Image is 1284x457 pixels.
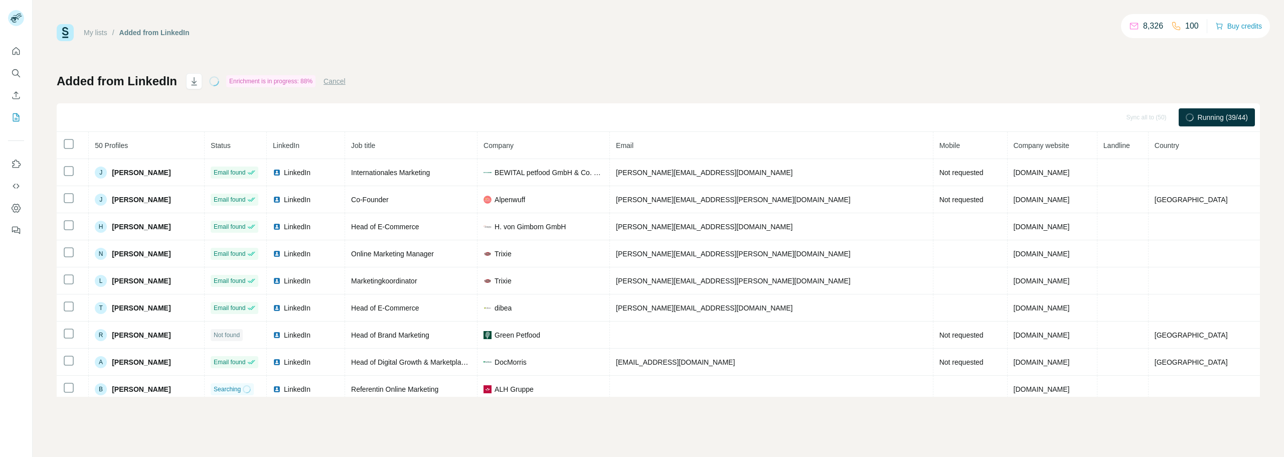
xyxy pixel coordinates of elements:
img: company-logo [484,361,492,362]
div: T [95,302,107,314]
span: Not requested [939,196,984,204]
span: LinkedIn [284,303,310,313]
span: Email found [214,168,245,177]
img: LinkedIn logo [273,223,281,231]
span: Marketingkoordinator [351,277,417,285]
span: Green Petfood [495,330,540,340]
span: Email found [214,276,245,285]
span: 50 Profiles [95,141,128,149]
span: Email found [214,249,245,258]
p: 100 [1185,20,1199,32]
span: LinkedIn [273,141,299,149]
span: LinkedIn [284,357,310,367]
span: [PERSON_NAME] [112,195,171,205]
span: Trixie [495,276,512,286]
span: [PERSON_NAME] [112,276,171,286]
span: Email [616,141,633,149]
img: LinkedIn logo [273,385,281,393]
span: Email found [214,303,245,313]
span: H. von Gimborn GmbH [495,222,566,232]
span: Email found [214,358,245,367]
span: [PERSON_NAME] [112,222,171,232]
div: J [95,194,107,206]
span: LinkedIn [284,330,310,340]
img: company-logo [484,196,492,204]
span: [DOMAIN_NAME] [1014,277,1070,285]
img: LinkedIn logo [273,277,281,285]
button: Use Surfe on LinkedIn [8,155,24,173]
span: [PERSON_NAME][EMAIL_ADDRESS][DOMAIN_NAME] [616,169,792,177]
img: company-logo [484,277,492,285]
img: company-logo [484,250,492,258]
span: LinkedIn [284,384,310,394]
div: A [95,356,107,368]
span: Online Marketing Manager [351,250,434,258]
span: [DOMAIN_NAME] [1014,385,1070,393]
span: DocMorris [495,357,527,367]
span: Head of Digital Growth & Marketplaces [351,358,472,366]
span: Co-Founder [351,196,389,204]
span: [PERSON_NAME][EMAIL_ADDRESS][DOMAIN_NAME] [616,304,792,312]
span: [PERSON_NAME][EMAIL_ADDRESS][PERSON_NAME][DOMAIN_NAME] [616,250,851,258]
button: Feedback [8,221,24,239]
button: Buy credits [1215,19,1262,33]
span: Head of E-Commerce [351,223,419,231]
span: LinkedIn [284,276,310,286]
span: Trixie [495,249,512,259]
span: [PERSON_NAME][EMAIL_ADDRESS][PERSON_NAME][DOMAIN_NAME] [616,196,851,204]
img: LinkedIn logo [273,304,281,312]
img: company-logo [484,331,492,339]
a: My lists [84,29,107,37]
span: Not requested [939,358,984,366]
span: Mobile [939,141,960,149]
div: R [95,329,107,341]
span: Country [1155,141,1179,149]
span: Company [484,141,514,149]
button: Use Surfe API [8,177,24,195]
img: LinkedIn logo [273,250,281,258]
img: company-logo [484,169,492,177]
span: Not found [214,331,240,340]
div: L [95,275,107,287]
div: B [95,383,107,395]
span: LinkedIn [284,195,310,205]
img: LinkedIn logo [273,358,281,366]
span: BEWITAL petfood GmbH & Co. KG [495,168,603,178]
span: Head of Brand Marketing [351,331,429,339]
button: Enrich CSV [8,86,24,104]
span: [DOMAIN_NAME] [1014,331,1070,339]
span: [PERSON_NAME] [112,357,171,367]
button: My lists [8,108,24,126]
span: Referentin Online Marketing [351,385,438,393]
span: ALH Gruppe [495,384,534,394]
span: Not requested [939,331,984,339]
p: 8,326 [1143,20,1163,32]
img: LinkedIn logo [273,169,281,177]
span: [DOMAIN_NAME] [1014,358,1070,366]
span: [PERSON_NAME] [112,303,171,313]
span: [PERSON_NAME] [112,168,171,178]
span: [GEOGRAPHIC_DATA] [1155,196,1228,204]
span: Not requested [939,169,984,177]
span: Running (39/44) [1198,112,1248,122]
span: Email found [214,222,245,231]
img: company-logo [484,304,492,312]
button: Quick start [8,42,24,60]
span: [PERSON_NAME] [112,384,171,394]
div: N [95,248,107,260]
span: Email found [214,195,245,204]
div: J [95,167,107,179]
img: company-logo [484,223,492,231]
span: Company website [1014,141,1069,149]
span: [GEOGRAPHIC_DATA] [1155,331,1228,339]
span: LinkedIn [284,249,310,259]
span: [EMAIL_ADDRESS][DOMAIN_NAME] [616,358,735,366]
h1: Added from LinkedIn [57,73,177,89]
span: [DOMAIN_NAME] [1014,169,1070,177]
span: [PERSON_NAME] [112,330,171,340]
span: [PERSON_NAME] [112,249,171,259]
div: Added from LinkedIn [119,28,190,38]
button: Cancel [324,76,346,86]
div: Enrichment is in progress: 88% [226,75,315,87]
span: Status [211,141,231,149]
